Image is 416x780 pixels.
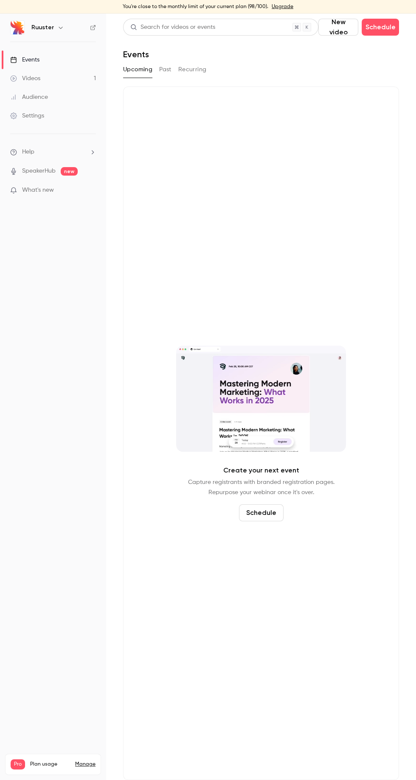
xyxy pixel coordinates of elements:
button: Upcoming [123,63,152,76]
h1: Events [123,49,149,59]
button: Schedule [362,19,399,36]
p: Capture registrants with branded registration pages. Repurpose your webinar once it's over. [188,477,334,498]
button: Past [159,63,171,76]
span: Plan usage [30,761,70,768]
span: What's new [22,186,54,195]
a: Upgrade [272,3,293,10]
a: SpeakerHub [22,167,56,176]
p: Create your next event [223,465,299,475]
div: Videos [10,74,40,83]
div: Audience [10,93,48,101]
h6: Ruuster [31,23,54,32]
div: Search for videos or events [130,23,215,32]
button: New video [318,19,358,36]
button: Recurring [178,63,207,76]
button: Schedule [239,504,284,521]
span: Help [22,148,34,157]
span: Pro [11,759,25,769]
div: Settings [10,112,44,120]
li: help-dropdown-opener [10,148,96,157]
span: new [61,167,78,176]
a: Manage [75,761,96,768]
div: Events [10,56,39,64]
img: Ruuster [11,21,24,34]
